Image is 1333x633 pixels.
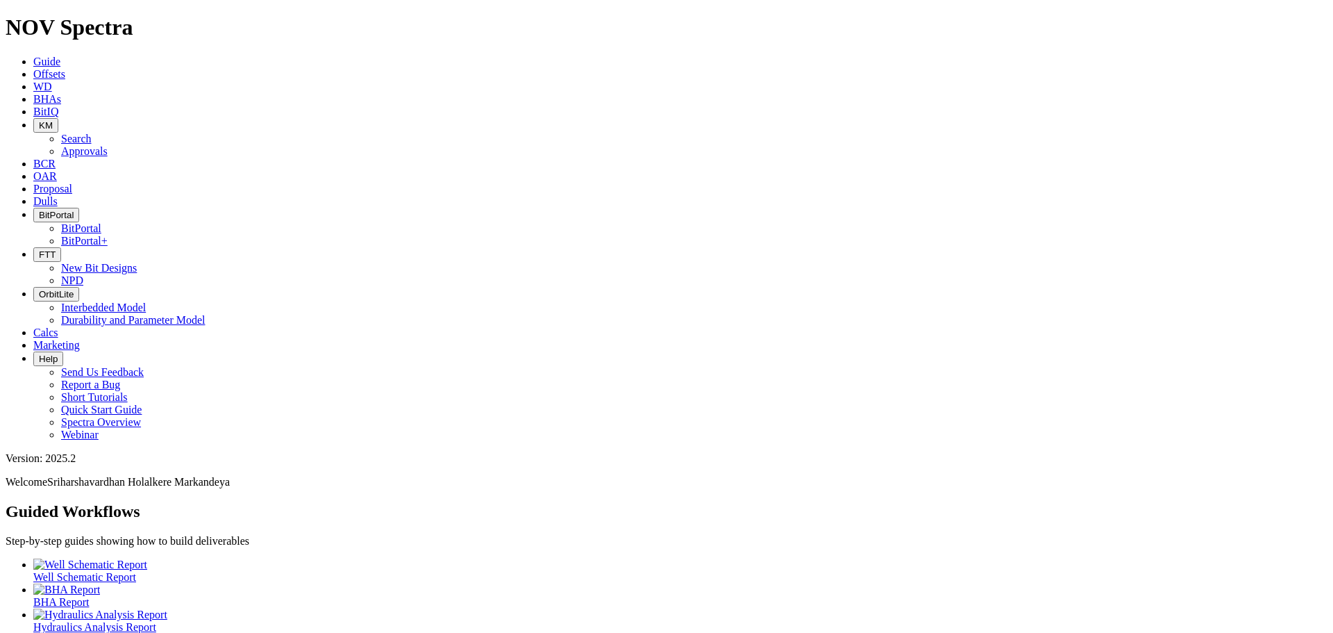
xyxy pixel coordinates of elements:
span: OrbitLite [39,289,74,299]
a: Interbedded Model [61,302,146,313]
a: Quick Start Guide [61,404,142,416]
span: Hydraulics Analysis Report [33,621,156,633]
a: OAR [33,170,57,182]
a: Hydraulics Analysis Report Hydraulics Analysis Report [33,609,1327,633]
p: Welcome [6,476,1327,488]
a: New Bit Designs [61,262,137,274]
span: KM [39,120,53,131]
span: BHA Report [33,596,89,608]
a: NPD [61,274,83,286]
a: Search [61,133,92,145]
h2: Guided Workflows [6,502,1327,521]
span: Help [39,354,58,364]
a: BitPortal+ [61,235,108,247]
a: BCR [33,158,56,170]
span: FTT [39,249,56,260]
a: Webinar [61,429,99,441]
a: Guide [33,56,60,67]
span: Well Schematic Report [33,571,136,583]
a: BHAs [33,93,61,105]
button: BitPortal [33,208,79,222]
a: Report a Bug [61,379,120,391]
a: Approvals [61,145,108,157]
a: Offsets [33,68,65,80]
a: BitPortal [61,222,101,234]
div: Version: 2025.2 [6,452,1327,465]
a: Proposal [33,183,72,195]
button: FTT [33,247,61,262]
p: Step-by-step guides showing how to build deliverables [6,535,1327,548]
img: BHA Report [33,584,100,596]
a: Well Schematic Report Well Schematic Report [33,559,1327,583]
span: BitPortal [39,210,74,220]
button: Help [33,352,63,366]
a: Calcs [33,327,58,338]
a: BHA Report BHA Report [33,584,1327,608]
a: Send Us Feedback [61,366,144,378]
a: WD [33,81,52,92]
a: Spectra Overview [61,416,141,428]
span: Sriharshavardhan Holalkere Markandeya [47,476,230,488]
button: KM [33,118,58,133]
h1: NOV Spectra [6,15,1327,40]
button: OrbitLite [33,287,79,302]
img: Well Schematic Report [33,559,147,571]
a: Short Tutorials [61,391,128,403]
a: Durability and Parameter Model [61,314,206,326]
img: Hydraulics Analysis Report [33,609,167,621]
a: BitIQ [33,106,58,117]
a: Marketing [33,339,80,351]
a: Dulls [33,195,58,207]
